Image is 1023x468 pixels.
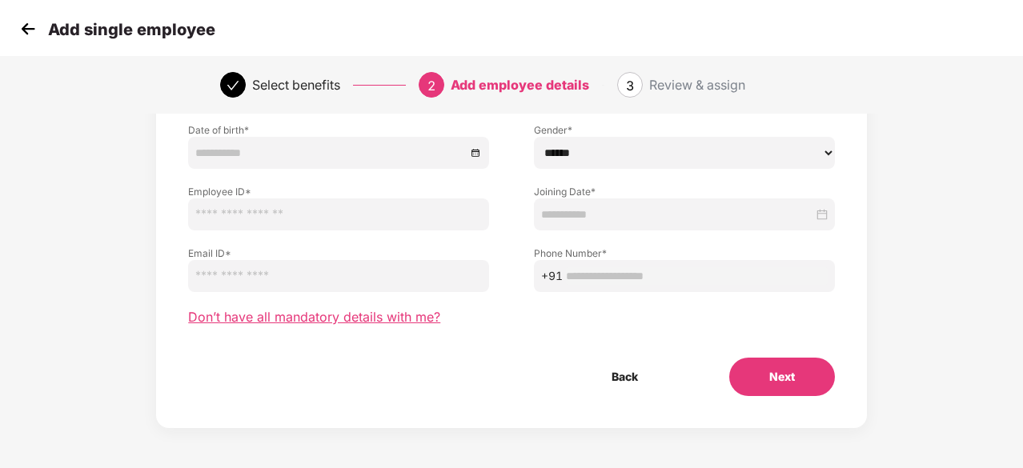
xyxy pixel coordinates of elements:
label: Employee ID [188,185,489,198]
span: check [227,79,239,92]
button: Next [729,358,835,396]
span: 3 [626,78,634,94]
button: Back [572,358,678,396]
p: Add single employee [48,20,215,39]
label: Gender [534,123,835,137]
label: Phone Number [534,246,835,260]
label: Joining Date [534,185,835,198]
span: Don’t have all mandatory details with me? [188,309,440,326]
div: Review & assign [649,72,745,98]
label: Date of birth [188,123,489,137]
div: Select benefits [252,72,340,98]
div: Add employee details [451,72,589,98]
span: 2 [427,78,435,94]
label: Email ID [188,246,489,260]
span: +91 [541,267,563,285]
img: svg+xml;base64,PHN2ZyB4bWxucz0iaHR0cDovL3d3dy53My5vcmcvMjAwMC9zdmciIHdpZHRoPSIzMCIgaGVpZ2h0PSIzMC... [16,17,40,41]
